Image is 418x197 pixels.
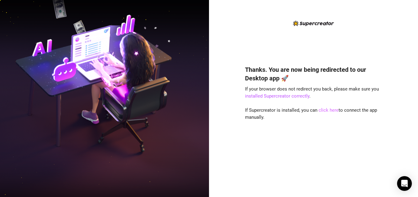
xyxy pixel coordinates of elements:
span: If your browser does not redirect you back, please make sure you . [245,86,379,99]
img: logo-BBDzfeDw.svg [293,21,334,26]
a: click here [319,107,339,113]
span: If Supercreator is installed, you can to connect the app manually. [245,107,377,120]
a: installed Supercreator correctly [245,93,309,99]
div: Open Intercom Messenger [397,176,412,191]
h4: Thanks. You are now being redirected to our Desktop app 🚀 [245,65,382,83]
